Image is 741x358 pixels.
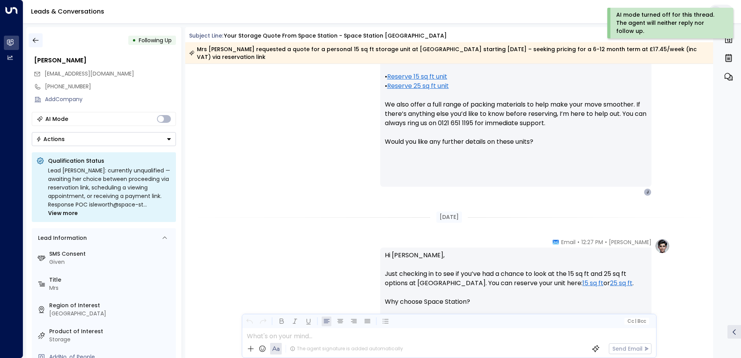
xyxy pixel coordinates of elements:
span: View more [48,209,78,217]
span: Following Up [139,36,172,44]
div: Storage [49,336,173,344]
div: Lead Information [35,234,87,242]
div: Lead [PERSON_NAME]: currently unqualified — awaiting her choice between proceeding via reservatio... [48,166,171,217]
div: [PHONE_NUMBER] [45,83,176,91]
a: Reserve 25 sq ft unit [387,81,449,91]
a: 25 sq ft [610,279,632,288]
div: [DATE] [436,212,462,223]
div: The agent signature is added automatically [290,345,403,352]
label: Region of Interest [49,301,173,310]
div: AddCompany [45,95,176,103]
span: [EMAIL_ADDRESS][DOMAIN_NAME] [45,70,134,77]
button: Cc|Bcc [624,318,649,325]
label: SMS Consent [49,250,173,258]
span: jodi_lawrence@hotmail.com [45,70,134,78]
span: Email [561,238,576,246]
a: Leads & Conversations [31,7,104,16]
div: Given [49,258,173,266]
div: Actions [36,136,65,143]
label: Product of Interest [49,327,173,336]
div: [PERSON_NAME] [34,56,176,65]
div: Mrs [PERSON_NAME] requested a quote for a personal 15 sq ft storage unit at [GEOGRAPHIC_DATA] sta... [189,45,709,61]
div: • [132,33,136,47]
button: Actions [32,132,176,146]
div: Your storage quote from Space Station - Space Station [GEOGRAPHIC_DATA] [224,32,447,40]
span: • [605,238,607,246]
a: Reserve 15 sq ft unit [387,72,447,81]
span: 12:27 PM [581,238,603,246]
div: AI Mode [45,115,68,123]
img: profile-logo.png [655,238,670,254]
a: 15 sq ft [582,279,603,288]
p: Qualification Status [48,157,171,165]
span: Cc Bcc [627,318,646,324]
label: Title [49,276,173,284]
span: | [635,318,636,324]
span: • [577,238,579,246]
div: [GEOGRAPHIC_DATA] [49,310,173,318]
div: Mrs [49,284,173,292]
button: Undo [245,317,254,326]
div: AI mode turned off for this thread. The agent will neither reply nor follow up. [616,11,723,35]
button: Redo [258,317,268,326]
div: J [644,188,651,196]
span: Subject Line: [189,32,223,40]
div: Button group with a nested menu [32,132,176,146]
span: [PERSON_NAME] [609,238,651,246]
